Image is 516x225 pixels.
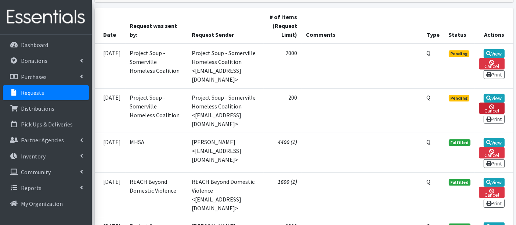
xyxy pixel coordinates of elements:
p: Donations [21,57,47,64]
th: Type [422,8,444,44]
a: Requests [3,85,89,100]
td: 2000 [264,44,302,89]
a: Purchases [3,69,89,84]
td: Project Soup - Somerville Homeless Coalition [126,44,188,89]
a: Print [484,115,505,124]
td: REACH Beyond Domestic Violence [126,172,188,217]
p: Pick Ups & Deliveries [21,121,73,128]
a: Print [484,199,505,208]
p: Distributions [21,105,54,112]
p: Reports [21,184,42,192]
a: View [484,138,505,147]
td: Project Soup - Somerville Homeless Coalition <[EMAIL_ADDRESS][DOMAIN_NAME]> [187,88,264,133]
a: Print [484,70,505,79]
a: View [484,178,505,187]
span: Pending [449,50,470,57]
p: Inventory [21,153,46,160]
a: Cancel [479,147,504,158]
a: Cancel [479,187,504,198]
td: [PERSON_NAME] <[EMAIL_ADDRESS][DOMAIN_NAME]> [187,133,264,172]
td: 1600 (1) [264,172,302,217]
p: Purchases [21,73,47,81]
a: Reports [3,181,89,195]
a: Partner Agencies [3,133,89,147]
td: [DATE] [95,44,126,89]
th: # of Items (Request Limit) [264,8,302,44]
abbr: Quantity [427,178,431,185]
a: Pick Ups & Deliveries [3,117,89,132]
a: Dashboard [3,37,89,52]
td: MHSA [126,133,188,172]
p: Partner Agencies [21,136,64,144]
span: Fulfilled [449,179,471,186]
td: [DATE] [95,133,126,172]
a: Inventory [3,149,89,164]
p: My Organization [21,200,63,207]
td: [DATE] [95,172,126,217]
a: Cancel [479,103,504,114]
a: View [484,49,505,58]
td: 4400 (1) [264,133,302,172]
td: Project Soup - Somerville Homeless Coalition [126,88,188,133]
th: Request was sent by: [126,8,188,44]
p: Community [21,168,51,176]
img: HumanEssentials [3,5,89,29]
abbr: Quantity [427,94,431,101]
a: My Organization [3,196,89,211]
p: Dashboard [21,41,48,49]
abbr: Quantity [427,138,431,146]
a: Community [3,165,89,179]
td: Project Soup - Somerville Homeless Coalition <[EMAIL_ADDRESS][DOMAIN_NAME]> [187,44,264,89]
a: Distributions [3,101,89,116]
span: Pending [449,95,470,101]
th: Request Sender [187,8,264,44]
a: View [484,94,505,103]
abbr: Quantity [427,49,431,57]
th: Status [444,8,475,44]
a: Donations [3,53,89,68]
a: Print [484,159,505,168]
a: Cancel [479,58,504,69]
th: Actions [475,8,513,44]
th: Date [95,8,126,44]
th: Comments [302,8,422,44]
p: Requests [21,89,44,96]
td: [DATE] [95,88,126,133]
td: REACH Beyond Domestic Violence <[EMAIL_ADDRESS][DOMAIN_NAME]> [187,172,264,217]
td: 200 [264,88,302,133]
span: Fulfilled [449,139,471,146]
